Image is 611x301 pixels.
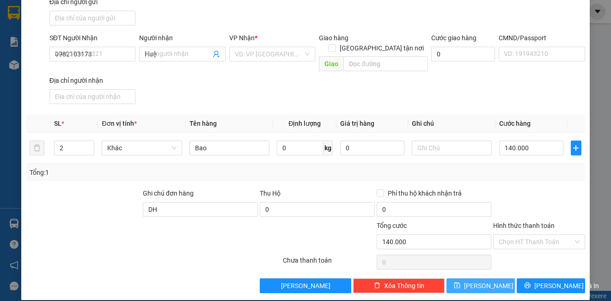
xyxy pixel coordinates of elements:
div: Chưa thanh toán [282,255,375,271]
div: Địa chỉ người nhận [49,75,135,86]
span: [PERSON_NAME] [464,281,513,291]
span: Tên hàng [189,120,217,127]
span: [PERSON_NAME] [281,281,330,291]
div: Người nhận [139,33,225,43]
span: Tổng cước [377,222,407,229]
div: SĐT Người Nhận [49,33,135,43]
span: delete [374,282,380,289]
span: Phí thu hộ khách nhận trả [384,188,465,198]
span: Giao hàng [319,34,348,42]
input: Địa chỉ của người gửi [49,11,135,25]
span: Xóa Thông tin [384,281,424,291]
span: Giao [319,56,343,71]
button: save[PERSON_NAME] [446,278,515,293]
input: Địa chỉ của người nhận [49,89,135,104]
button: plus [571,141,581,155]
span: [GEOGRAPHIC_DATA] tận nơi [336,43,428,53]
input: Dọc đường [343,56,428,71]
span: Khác [107,141,176,155]
span: [PERSON_NAME] và In [534,281,599,291]
div: Tổng: 1 [30,167,237,178]
span: save [454,282,460,289]
span: Giá trị hàng [340,120,374,127]
button: delete [30,141,44,155]
th: Ghi chú [408,115,495,133]
span: user-add [213,50,220,58]
span: VP Nhận [229,34,255,42]
span: Thu Hộ [260,190,281,197]
button: deleteXóa Thông tin [353,278,445,293]
label: Hình thức thanh toán [493,222,555,229]
input: Ghi Chú [412,141,492,155]
input: 0 [340,141,404,155]
span: Đơn vị tính [102,120,136,127]
div: CMND/Passport [499,33,585,43]
label: Cước giao hàng [431,34,477,42]
button: [PERSON_NAME] [260,278,351,293]
label: Ghi chú đơn hàng [143,190,194,197]
span: SL [54,120,61,127]
span: Cước hàng [499,120,531,127]
input: Cước giao hàng [431,47,495,61]
span: kg [324,141,333,155]
span: printer [524,282,531,289]
button: printer[PERSON_NAME] và In [517,278,585,293]
span: plus [571,144,581,152]
input: VD: Bàn, Ghế [189,141,269,155]
span: Định lượng [288,120,321,127]
input: Ghi chú đơn hàng [143,202,258,217]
